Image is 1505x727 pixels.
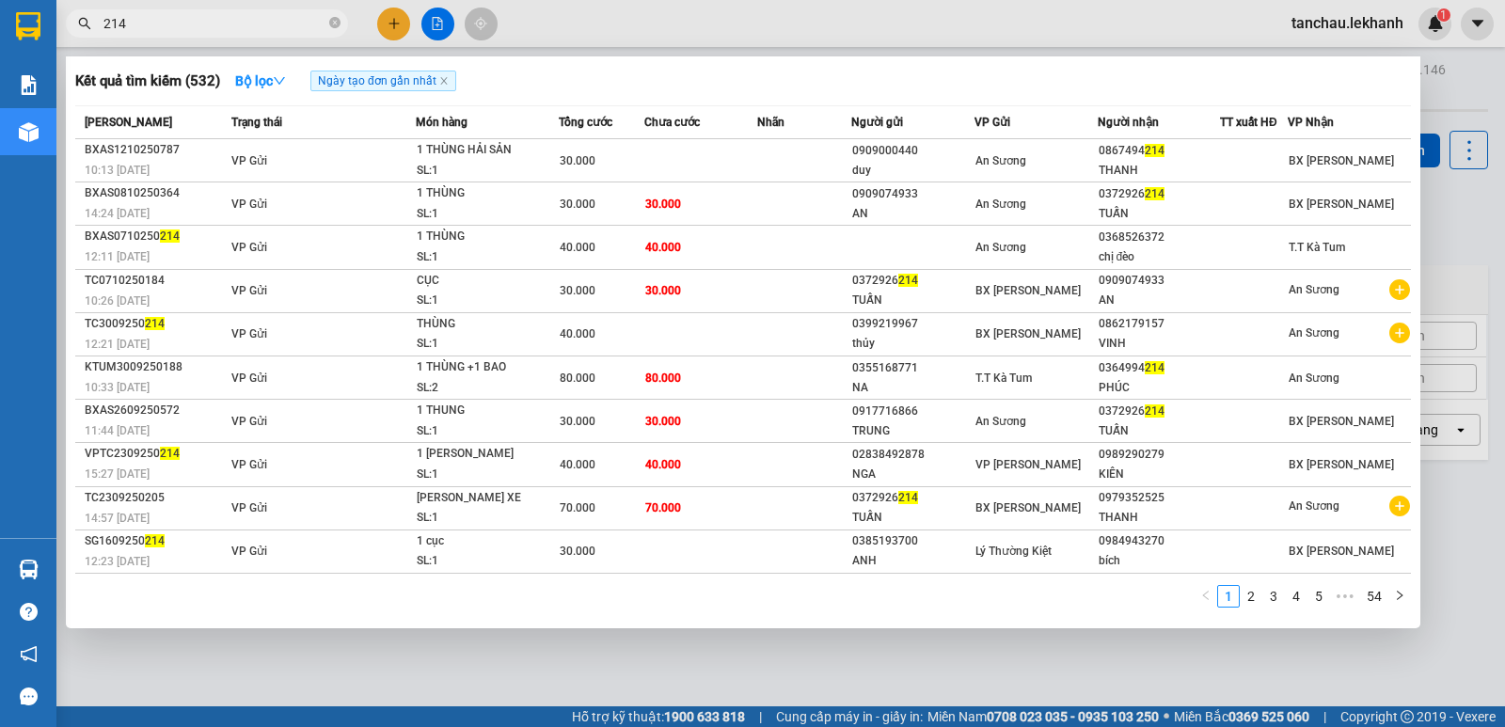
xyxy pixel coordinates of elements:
[329,17,341,28] span: close-circle
[1307,585,1330,608] li: 5
[417,444,558,465] div: 1 [PERSON_NAME]
[1289,499,1339,513] span: An Sương
[231,545,267,558] span: VP Gửi
[417,334,558,355] div: SL: 1
[1240,585,1262,608] li: 2
[85,250,150,263] span: 12:11 [DATE]
[559,116,612,129] span: Tổng cước
[1099,247,1220,267] div: chị đèo
[417,551,558,572] div: SL: 1
[975,458,1081,471] span: VP [PERSON_NAME]
[1099,402,1220,421] div: 0372926
[560,154,595,167] span: 30.000
[85,467,150,481] span: 15:27 [DATE]
[75,71,220,91] h3: Kết quả tìm kiếm ( 532 )
[560,501,595,514] span: 70.000
[975,198,1026,211] span: An Sương
[852,271,974,291] div: 0372926
[852,378,974,398] div: NA
[1330,585,1360,608] span: •••
[852,402,974,421] div: 0917716866
[1099,161,1220,181] div: THANH
[417,204,558,225] div: SL: 1
[1099,445,1220,465] div: 0989290279
[1330,585,1360,608] li: Next 5 Pages
[974,116,1010,129] span: VP Gửi
[1145,361,1164,374] span: 214
[417,227,558,247] div: 1 THÙNG
[85,207,150,220] span: 14:24 [DATE]
[416,116,467,129] span: Món hàng
[1360,585,1388,608] li: 54
[1099,184,1220,204] div: 0372926
[1099,508,1220,528] div: THANH
[85,488,226,508] div: TC2309250205
[145,534,165,547] span: 214
[231,501,267,514] span: VP Gửi
[852,445,974,465] div: 02838492878
[19,122,39,142] img: warehouse-icon
[1099,291,1220,310] div: AN
[85,381,150,394] span: 10:33 [DATE]
[1217,585,1240,608] li: 1
[220,66,301,96] button: Bộ lọcdown
[1099,228,1220,247] div: 0368526372
[1200,590,1212,601] span: left
[1389,496,1410,516] span: plus-circle
[145,317,165,330] span: 214
[560,327,595,340] span: 40.000
[1218,586,1239,607] a: 1
[85,444,226,464] div: VPTC2309250
[645,501,681,514] span: 70.000
[645,415,681,428] span: 30.000
[851,116,903,129] span: Người gửi
[1099,421,1220,441] div: TUẤN
[1289,545,1394,558] span: BX [PERSON_NAME]
[645,198,681,211] span: 30.000
[645,241,681,254] span: 40.000
[1361,586,1387,607] a: 54
[852,421,974,441] div: TRUNG
[85,116,172,129] span: [PERSON_NAME]
[898,491,918,504] span: 214
[20,603,38,621] span: question-circle
[1263,586,1284,607] a: 3
[417,161,558,182] div: SL: 1
[1389,279,1410,300] span: plus-circle
[852,334,974,354] div: thủy
[560,545,595,558] span: 30.000
[417,378,558,399] div: SL: 2
[975,545,1052,558] span: Lý Thường Kiệt
[852,161,974,181] div: duy
[852,141,974,161] div: 0909000440
[852,184,974,204] div: 0909074933
[852,551,974,571] div: ANH
[1308,586,1329,607] a: 5
[417,357,558,378] div: 1 THÙNG +1 BAO
[1394,590,1405,601] span: right
[85,164,150,177] span: 10:13 [DATE]
[417,401,558,421] div: 1 THUNG
[560,241,595,254] span: 40.000
[417,183,558,204] div: 1 THÙNG
[852,531,974,551] div: 0385193700
[20,645,38,663] span: notification
[1262,585,1285,608] li: 3
[975,241,1026,254] span: An Sương
[417,421,558,442] div: SL: 1
[231,327,267,340] span: VP Gửi
[85,338,150,351] span: 12:21 [DATE]
[85,357,226,377] div: KTUM3009250188
[1099,358,1220,378] div: 0364994
[975,284,1081,297] span: BX [PERSON_NAME]
[1288,116,1334,129] span: VP Nhận
[85,424,150,437] span: 11:44 [DATE]
[1099,488,1220,508] div: 0979352525
[1289,241,1345,254] span: T.T Kà Tum
[1285,585,1307,608] li: 4
[417,531,558,552] div: 1 cục
[1220,116,1277,129] span: TT xuất HĐ
[1099,531,1220,551] div: 0984943270
[160,447,180,460] span: 214
[103,13,325,34] input: Tìm tên, số ĐT hoặc mã đơn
